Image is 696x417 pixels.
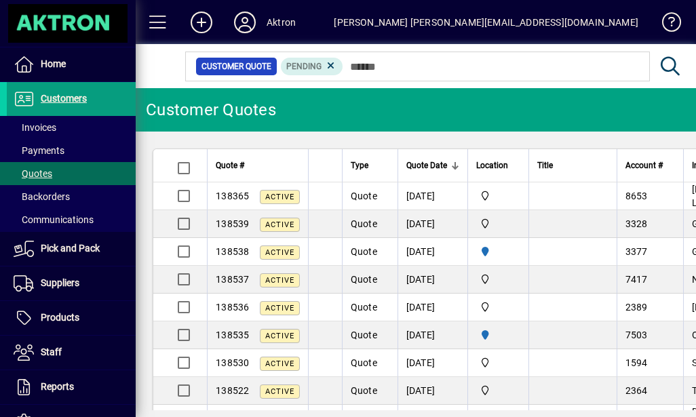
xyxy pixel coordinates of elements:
[146,99,276,121] div: Customer Quotes
[476,383,520,398] span: Central
[351,246,377,257] span: Quote
[7,301,136,335] a: Products
[180,10,223,35] button: Add
[265,220,294,229] span: Active
[265,359,294,368] span: Active
[7,208,136,231] a: Communications
[351,385,377,396] span: Quote
[476,272,520,287] span: Central
[398,349,467,377] td: [DATE]
[625,385,648,396] span: 2364
[537,158,608,173] div: Title
[351,274,377,285] span: Quote
[7,370,136,404] a: Reports
[216,302,250,313] span: 138536
[265,304,294,313] span: Active
[476,244,520,259] span: HAMILTON
[625,330,648,340] span: 7503
[7,185,136,208] a: Backorders
[41,381,74,392] span: Reports
[265,276,294,285] span: Active
[7,232,136,266] a: Pick and Pack
[41,243,100,254] span: Pick and Pack
[41,93,87,104] span: Customers
[216,191,250,201] span: 138365
[625,191,648,201] span: 8653
[7,266,136,300] a: Suppliers
[398,238,467,266] td: [DATE]
[398,321,467,349] td: [DATE]
[14,145,64,156] span: Payments
[625,357,648,368] span: 1594
[216,246,250,257] span: 138538
[223,10,267,35] button: Profile
[351,158,368,173] span: Type
[216,330,250,340] span: 138535
[406,158,447,173] span: Quote Date
[398,266,467,294] td: [DATE]
[476,158,520,173] div: Location
[398,210,467,238] td: [DATE]
[351,357,377,368] span: Quote
[201,60,271,73] span: Customer Quote
[476,216,520,231] span: Central
[406,158,459,173] div: Quote Date
[537,158,553,173] span: Title
[216,158,244,173] span: Quote #
[265,193,294,201] span: Active
[41,277,79,288] span: Suppliers
[652,3,679,47] a: Knowledge Base
[398,294,467,321] td: [DATE]
[625,158,663,173] span: Account #
[7,336,136,370] a: Staff
[476,355,520,370] span: Central
[625,218,648,229] span: 3328
[286,62,322,71] span: Pending
[398,377,467,405] td: [DATE]
[351,191,377,201] span: Quote
[265,248,294,257] span: Active
[476,188,520,203] span: Central
[41,58,66,69] span: Home
[334,12,638,33] div: [PERSON_NAME] [PERSON_NAME][EMAIL_ADDRESS][DOMAIN_NAME]
[476,158,508,173] span: Location
[7,47,136,81] a: Home
[216,218,250,229] span: 138539
[7,162,136,185] a: Quotes
[351,218,377,229] span: Quote
[625,274,648,285] span: 7417
[216,385,250,396] span: 138522
[625,246,648,257] span: 3377
[281,58,343,75] mat-chip: Pending Status: Pending
[351,302,377,313] span: Quote
[267,12,296,33] div: Aktron
[398,182,467,210] td: [DATE]
[41,312,79,323] span: Products
[476,327,520,342] span: HAMILTON
[265,332,294,340] span: Active
[14,168,52,179] span: Quotes
[14,122,56,133] span: Invoices
[7,116,136,139] a: Invoices
[476,300,520,315] span: Central
[14,214,94,225] span: Communications
[216,357,250,368] span: 138530
[625,158,675,173] div: Account #
[41,346,62,357] span: Staff
[216,158,300,173] div: Quote #
[351,330,377,340] span: Quote
[7,139,136,162] a: Payments
[14,191,70,202] span: Backorders
[265,387,294,396] span: Active
[216,274,250,285] span: 138537
[625,302,648,313] span: 2389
